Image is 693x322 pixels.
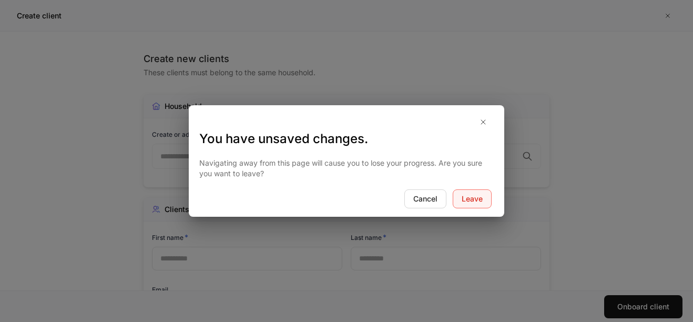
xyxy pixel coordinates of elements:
div: Leave [462,194,483,204]
div: Cancel [413,194,437,204]
button: Cancel [404,189,446,208]
p: Navigating away from this page will cause you to lose your progress. Are you sure you want to leave? [199,158,494,179]
button: Leave [453,189,492,208]
h3: You have unsaved changes. [199,130,494,147]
